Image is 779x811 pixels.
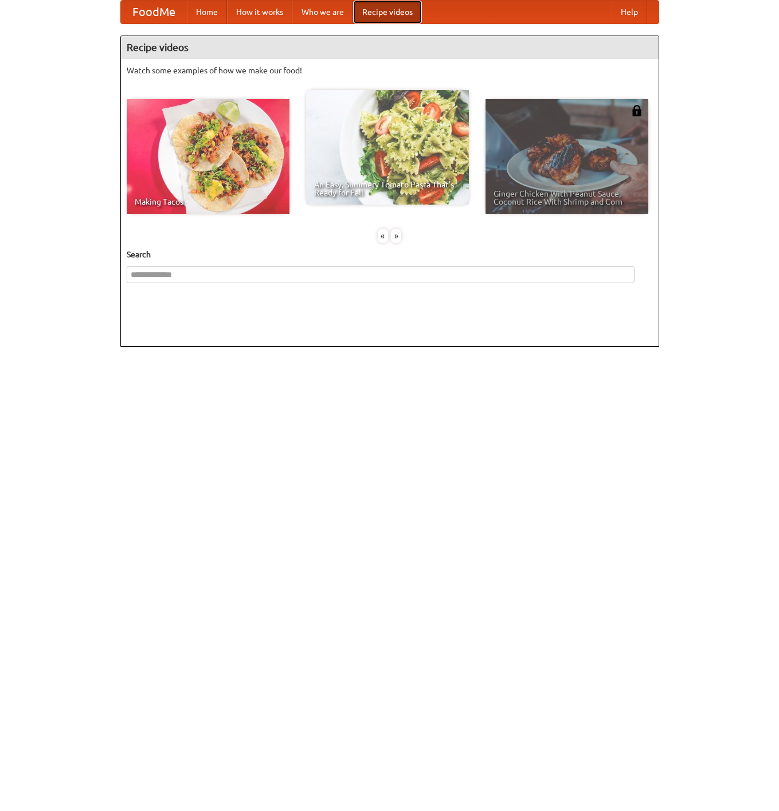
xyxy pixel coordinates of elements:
a: Help [612,1,647,23]
a: An Easy, Summery Tomato Pasta That's Ready for Fall [306,90,469,205]
span: Making Tacos [135,198,281,206]
a: Making Tacos [127,99,289,214]
a: FoodMe [121,1,187,23]
img: 483408.png [631,105,643,116]
div: » [391,229,401,243]
a: How it works [227,1,292,23]
a: Home [187,1,227,23]
h5: Search [127,249,653,260]
span: An Easy, Summery Tomato Pasta That's Ready for Fall [314,181,461,197]
p: Watch some examples of how we make our food! [127,65,653,76]
a: Who we are [292,1,353,23]
a: Recipe videos [353,1,422,23]
h4: Recipe videos [121,36,659,59]
div: « [378,229,388,243]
